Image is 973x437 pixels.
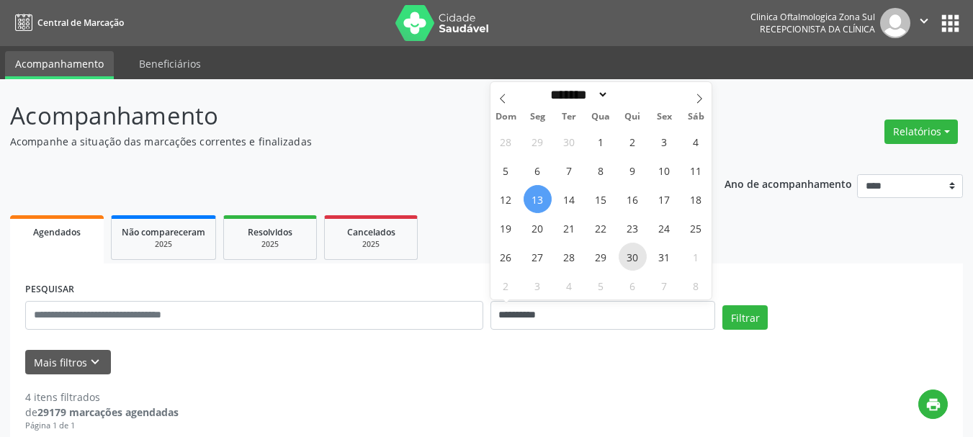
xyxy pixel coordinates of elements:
[619,185,647,213] span: Outubro 16, 2025
[555,271,583,299] span: Novembro 4, 2025
[587,271,615,299] span: Novembro 5, 2025
[347,226,395,238] span: Cancelados
[650,156,678,184] span: Outubro 10, 2025
[524,271,552,299] span: Novembro 3, 2025
[619,127,647,156] span: Outubro 2, 2025
[682,185,710,213] span: Outubro 18, 2025
[10,134,677,149] p: Acompanhe a situação das marcações correntes e finalizadas
[587,214,615,242] span: Outubro 22, 2025
[619,243,647,271] span: Outubro 30, 2025
[524,243,552,271] span: Outubro 27, 2025
[492,214,520,242] span: Outubro 19, 2025
[619,271,647,299] span: Novembro 6, 2025
[234,239,306,250] div: 2025
[33,226,81,238] span: Agendados
[25,405,179,420] div: de
[37,17,124,29] span: Central de Marcação
[122,226,205,238] span: Não compareceram
[555,156,583,184] span: Outubro 7, 2025
[609,87,656,102] input: Year
[650,214,678,242] span: Outubro 24, 2025
[555,214,583,242] span: Outubro 21, 2025
[521,112,553,122] span: Seg
[10,98,677,134] p: Acompanhamento
[492,156,520,184] span: Outubro 5, 2025
[335,239,407,250] div: 2025
[650,185,678,213] span: Outubro 17, 2025
[884,120,958,144] button: Relatórios
[25,420,179,432] div: Página 1 de 1
[682,214,710,242] span: Outubro 25, 2025
[37,405,179,419] strong: 29179 marcações agendadas
[616,112,648,122] span: Qui
[546,87,609,102] select: Month
[750,11,875,23] div: Clinica Oftalmologica Zona Sul
[553,112,585,122] span: Ter
[910,8,938,38] button: 
[916,13,932,29] i: 
[722,305,768,330] button: Filtrar
[682,156,710,184] span: Outubro 11, 2025
[650,243,678,271] span: Outubro 31, 2025
[87,354,103,370] i: keyboard_arrow_down
[918,389,948,419] button: print
[492,127,520,156] span: Setembro 28, 2025
[524,214,552,242] span: Outubro 20, 2025
[492,271,520,299] span: Novembro 2, 2025
[682,243,710,271] span: Novembro 1, 2025
[492,243,520,271] span: Outubro 26, 2025
[587,156,615,184] span: Outubro 8, 2025
[760,23,875,35] span: Recepcionista da clínica
[619,156,647,184] span: Outubro 9, 2025
[122,239,205,250] div: 2025
[490,112,522,122] span: Dom
[725,174,852,192] p: Ano de acompanhamento
[5,51,114,79] a: Acompanhamento
[619,214,647,242] span: Outubro 23, 2025
[555,243,583,271] span: Outubro 28, 2025
[524,127,552,156] span: Setembro 29, 2025
[129,51,211,76] a: Beneficiários
[25,389,179,405] div: 4 itens filtrados
[650,127,678,156] span: Outubro 3, 2025
[25,350,111,375] button: Mais filtroskeyboard_arrow_down
[248,226,292,238] span: Resolvidos
[10,11,124,35] a: Central de Marcação
[680,112,712,122] span: Sáb
[492,185,520,213] span: Outubro 12, 2025
[925,397,941,413] i: print
[587,127,615,156] span: Outubro 1, 2025
[880,8,910,38] img: img
[524,156,552,184] span: Outubro 6, 2025
[587,185,615,213] span: Outubro 15, 2025
[587,243,615,271] span: Outubro 29, 2025
[682,127,710,156] span: Outubro 4, 2025
[555,127,583,156] span: Setembro 30, 2025
[938,11,963,36] button: apps
[682,271,710,299] span: Novembro 8, 2025
[585,112,616,122] span: Qua
[524,185,552,213] span: Outubro 13, 2025
[650,271,678,299] span: Novembro 7, 2025
[648,112,680,122] span: Sex
[555,185,583,213] span: Outubro 14, 2025
[25,279,74,301] label: PESQUISAR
